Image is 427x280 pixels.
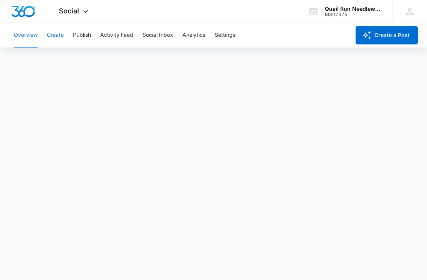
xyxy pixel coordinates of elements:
button: Publish [73,23,91,47]
button: Social Inbox [142,23,173,47]
div: account id [325,12,381,17]
button: Overview [14,23,38,47]
div: account name [325,6,381,12]
button: Create [47,23,64,47]
button: Create a Post [356,26,418,44]
span: Social [59,7,79,15]
button: Activity Feed [100,23,133,47]
button: Analytics [182,23,205,47]
button: Settings [215,23,235,47]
